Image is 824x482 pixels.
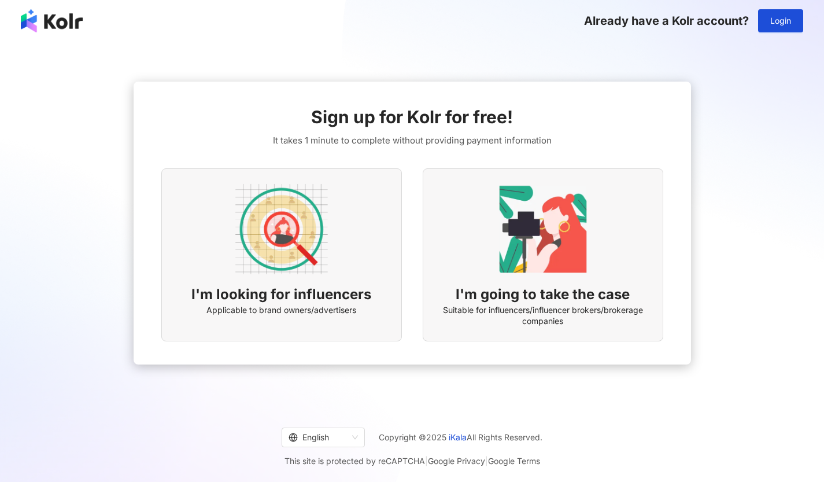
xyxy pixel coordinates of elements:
[497,183,589,275] img: KOL identity option
[758,9,803,32] button: Login
[235,183,328,275] img: AD identity option
[425,456,428,466] span: |
[284,454,540,468] span: This site is protected by reCAPTCHA
[584,14,749,28] span: Already have a Kolr account?
[770,16,791,25] span: Login
[449,432,467,442] a: iKala
[311,105,513,129] span: Sign up for Kolr for free!
[289,428,348,447] div: English
[21,9,83,32] img: logo
[206,304,356,316] span: Applicable to brand owners/advertisers
[379,431,542,444] span: Copyright © 2025 All Rights Reserved.
[428,456,485,466] a: Google Privacy
[485,456,488,466] span: |
[191,285,371,304] span: I'm looking for influencers
[437,304,649,327] span: Suitable for influencers/influencer brokers/brokerage companies
[456,285,630,304] span: I'm going to take the case
[273,134,552,148] span: It takes 1 minute to complete without providing payment information
[488,456,540,466] a: Google Terms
